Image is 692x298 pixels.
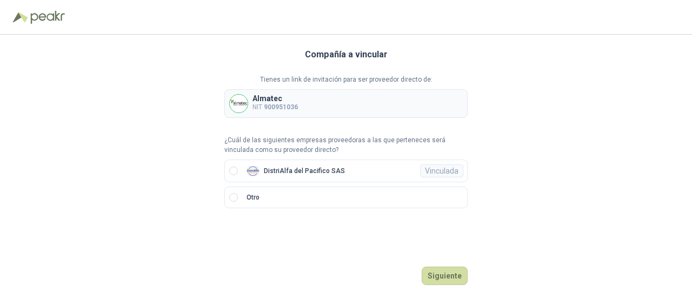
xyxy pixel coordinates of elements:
[420,164,463,177] div: Vinculada
[247,193,259,203] p: Otro
[224,135,468,156] p: ¿Cuál de las siguientes empresas proveedoras a las que perteneces será vinculada como su proveedo...
[247,164,259,177] img: Company Logo
[224,75,468,85] p: Tienes un link de invitación para ser proveedor directo de:
[13,12,28,23] img: Logo
[264,103,298,111] b: 900951036
[30,11,65,24] img: Peakr
[252,95,298,102] p: Almatec
[230,95,248,112] img: Company Logo
[422,267,468,285] button: Siguiente
[264,168,345,174] p: DistriAlfa del Pacifico SAS
[252,102,298,112] p: NIT
[305,48,388,62] h3: Compañía a vincular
